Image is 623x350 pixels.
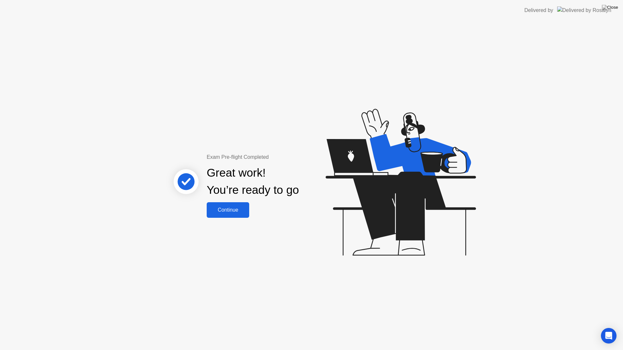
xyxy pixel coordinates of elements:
img: Delivered by Rosalyn [557,6,611,14]
div: Delivered by [524,6,553,14]
div: Exam Pre-flight Completed [207,153,341,161]
img: Close [602,5,618,10]
div: Continue [209,207,247,213]
div: Open Intercom Messenger [601,328,617,344]
div: Great work! You’re ready to go [207,164,299,199]
button: Continue [207,202,249,218]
